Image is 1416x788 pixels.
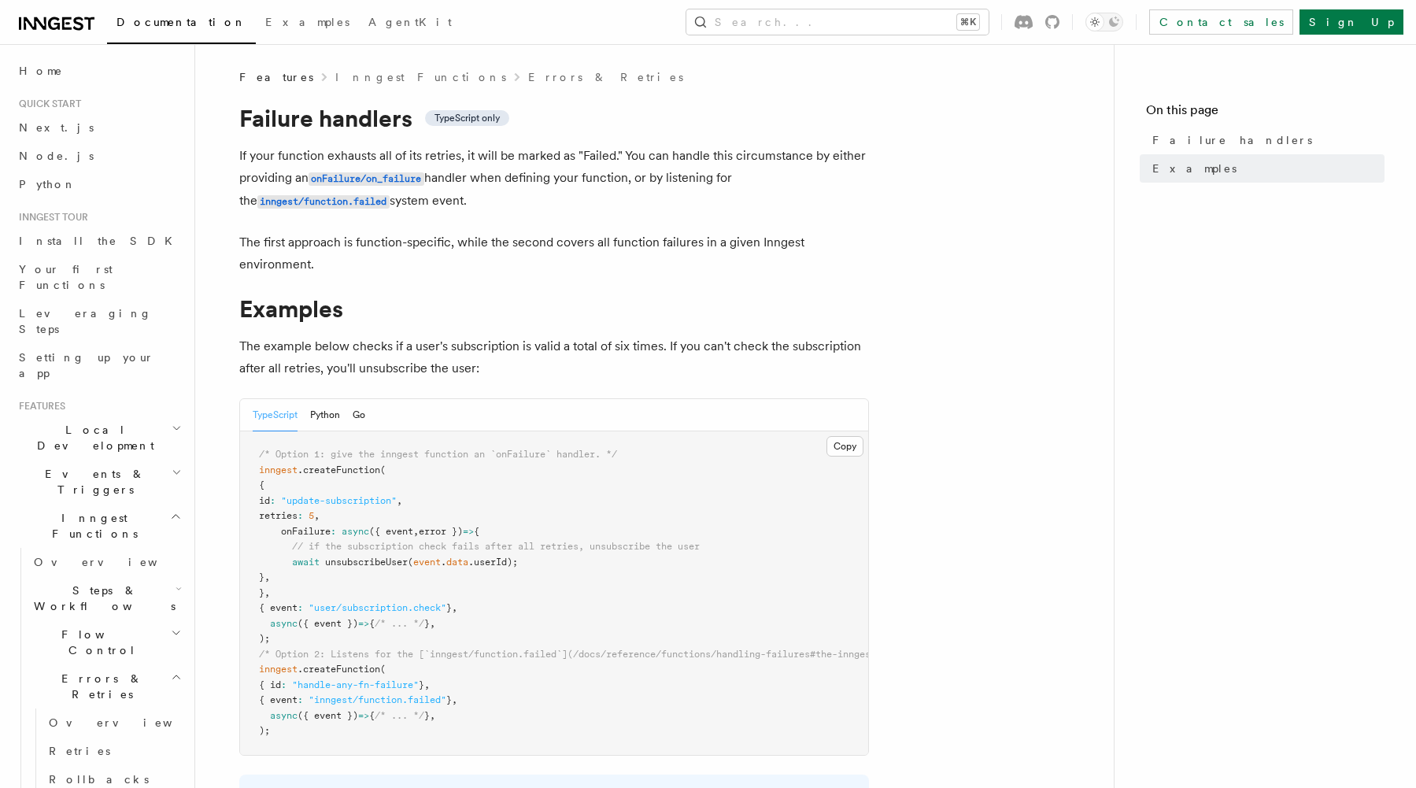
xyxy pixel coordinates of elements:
[256,5,359,43] a: Examples
[259,449,617,460] span: /* Option 1: give the inngest function an `onFailure` handler. */
[13,98,81,110] span: Quick start
[13,400,65,412] span: Features
[13,211,88,224] span: Inngest tour
[424,679,430,690] span: ,
[270,495,275,506] span: :
[13,466,172,498] span: Events & Triggers
[380,464,386,475] span: (
[259,479,264,490] span: {
[1152,132,1312,148] span: Failure handlers
[257,193,390,208] a: inngest/function.failed
[298,664,380,675] span: .createFunction
[298,710,358,721] span: ({ event })
[239,104,869,132] h1: Failure handlers
[292,541,700,552] span: // if the subscription check fails after all retries, unsubscribe the user
[292,679,419,690] span: "handle-any-fn-failure"
[13,142,185,170] a: Node.js
[380,664,386,675] span: (
[298,464,380,475] span: .createFunction
[368,16,452,28] span: AgentKit
[239,231,869,276] p: The first approach is function-specific, while the second covers all function failures in a given...
[528,69,683,85] a: Errors & Retries
[413,526,419,537] span: ,
[369,618,375,629] span: {
[259,495,270,506] span: id
[1146,101,1385,126] h4: On this page
[446,694,452,705] span: }
[331,526,336,537] span: :
[1146,154,1385,183] a: Examples
[270,710,298,721] span: async
[463,526,474,537] span: =>
[686,9,989,35] button: Search...⌘K
[270,618,298,629] span: async
[13,255,185,299] a: Your first Functions
[468,557,518,568] span: .userId);
[239,335,869,379] p: The example below checks if a user's subscription is valid a total of six times. If you can't che...
[281,495,397,506] span: "update-subscription"
[19,263,113,291] span: Your first Functions
[441,557,446,568] span: .
[43,708,185,737] a: Overview
[19,351,154,379] span: Setting up your app
[19,235,182,247] span: Install the SDK
[13,460,185,504] button: Events & Triggers
[957,14,979,30] kbd: ⌘K
[28,583,176,614] span: Steps & Workflows
[264,572,270,583] span: ,
[298,618,358,629] span: ({ event })
[259,572,264,583] span: }
[28,548,185,576] a: Overview
[446,557,468,568] span: data
[1146,126,1385,154] a: Failure handlers
[13,113,185,142] a: Next.js
[369,526,413,537] span: ({ event
[13,510,170,542] span: Inngest Functions
[1300,9,1403,35] a: Sign Up
[446,602,452,613] span: }
[239,294,869,323] h1: Examples
[28,576,185,620] button: Steps & Workflows
[259,664,298,675] span: inngest
[19,63,63,79] span: Home
[314,510,320,521] span: ,
[430,710,435,721] span: ,
[358,710,369,721] span: =>
[28,627,171,658] span: Flow Control
[13,343,185,387] a: Setting up your app
[474,526,479,537] span: {
[259,694,298,705] span: { event
[259,725,270,736] span: );
[13,416,185,460] button: Local Development
[13,422,172,453] span: Local Development
[281,526,331,537] span: onFailure
[298,510,303,521] span: :
[19,150,94,162] span: Node.js
[28,620,185,664] button: Flow Control
[359,5,461,43] a: AgentKit
[434,112,500,124] span: TypeScript only
[452,602,457,613] span: ,
[13,170,185,198] a: Python
[826,436,863,457] button: Copy
[309,694,446,705] span: "inngest/function.failed"
[239,145,869,213] p: If your function exhausts all of its retries, it will be marked as "Failed." You can handle this ...
[259,587,264,598] span: }
[325,557,408,568] span: unsubscribeUser
[452,694,457,705] span: ,
[1149,9,1293,35] a: Contact sales
[49,716,211,729] span: Overview
[19,121,94,134] span: Next.js
[259,679,281,690] span: { id
[107,5,256,44] a: Documentation
[28,671,171,702] span: Errors & Retries
[49,773,149,786] span: Rollbacks
[419,679,424,690] span: }
[430,618,435,629] span: ,
[259,649,1355,660] span: /* Option 2: Listens for the [`inngest/function.failed`](/docs/reference/functions/handling-failu...
[309,602,446,613] span: "user/subscription.check"
[408,557,413,568] span: (
[13,504,185,548] button: Inngest Functions
[257,195,390,209] code: inngest/function.failed
[13,57,185,85] a: Home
